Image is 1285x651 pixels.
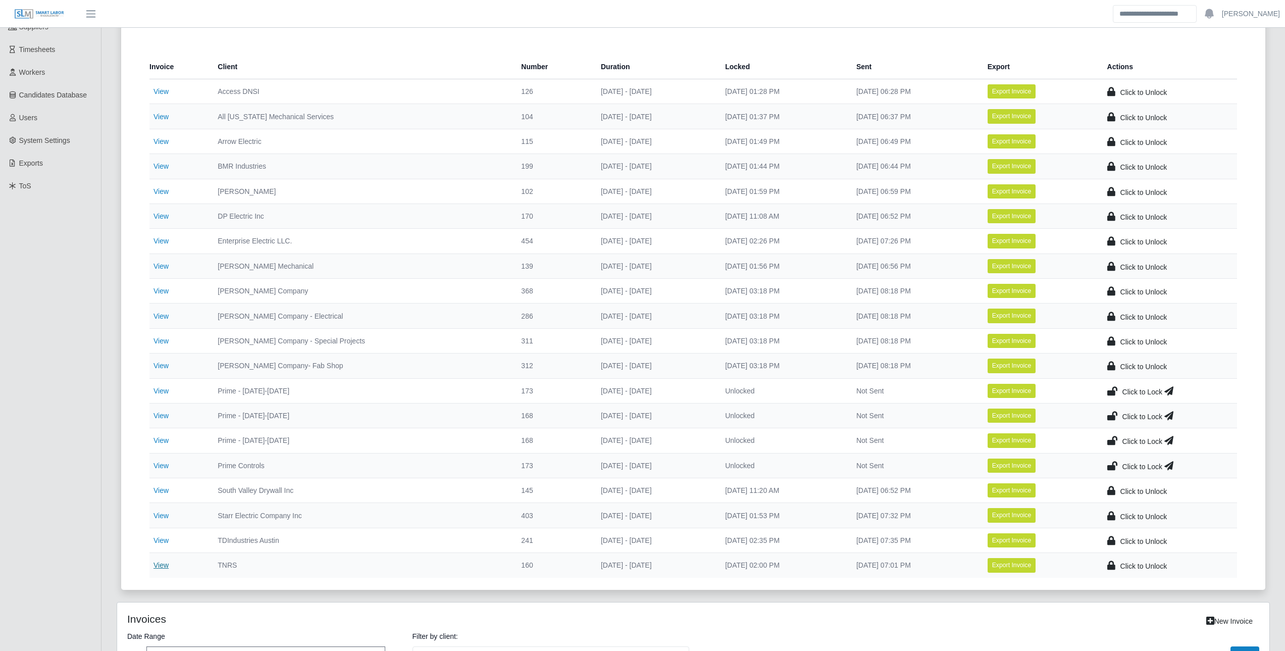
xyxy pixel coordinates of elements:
[848,129,980,154] td: [DATE] 06:49 PM
[1120,313,1167,321] span: Click to Unlock
[14,9,65,20] img: SLM Logo
[153,337,169,345] a: View
[1120,263,1167,271] span: Click to Unlock
[848,453,980,478] td: Not Sent
[593,79,717,104] td: [DATE] - [DATE]
[513,503,593,528] td: 403
[153,312,169,320] a: View
[153,287,169,295] a: View
[717,79,848,104] td: [DATE] 01:28 PM
[513,254,593,278] td: 139
[19,159,43,167] span: Exports
[593,55,717,79] th: Duration
[717,403,848,428] td: Unlocked
[717,229,848,254] td: [DATE] 02:26 PM
[593,254,717,278] td: [DATE] - [DATE]
[513,154,593,179] td: 199
[1120,363,1167,371] span: Click to Unlock
[513,204,593,228] td: 170
[1122,463,1162,471] span: Click to Lock
[988,84,1036,98] button: Export Invoice
[988,159,1036,173] button: Export Invoice
[593,453,717,478] td: [DATE] - [DATE]
[593,204,717,228] td: [DATE] - [DATE]
[848,528,980,553] td: [DATE] 07:35 PM
[593,553,717,578] td: [DATE] - [DATE]
[513,354,593,378] td: 312
[210,179,513,204] td: [PERSON_NAME]
[153,561,169,569] a: View
[848,154,980,179] td: [DATE] 06:44 PM
[717,503,848,528] td: [DATE] 01:53 PM
[988,359,1036,373] button: Export Invoice
[593,503,717,528] td: [DATE] - [DATE]
[153,262,169,270] a: View
[513,528,593,553] td: 241
[717,528,848,553] td: [DATE] 02:35 PM
[210,229,513,254] td: Enterprise Electric LLC.
[513,378,593,403] td: 173
[717,328,848,353] td: [DATE] 03:18 PM
[717,378,848,403] td: Unlocked
[593,378,717,403] td: [DATE] - [DATE]
[717,304,848,328] td: [DATE] 03:18 PM
[19,45,56,54] span: Timesheets
[1120,114,1167,122] span: Click to Unlock
[1120,513,1167,521] span: Click to Unlock
[848,104,980,129] td: [DATE] 06:37 PM
[848,478,980,503] td: [DATE] 06:52 PM
[717,478,848,503] td: [DATE] 11:20 AM
[717,104,848,129] td: [DATE] 01:37 PM
[848,229,980,254] td: [DATE] 07:26 PM
[848,179,980,204] td: [DATE] 06:59 PM
[988,134,1036,148] button: Export Invoice
[988,209,1036,223] button: Export Invoice
[988,508,1036,522] button: Export Invoice
[127,613,590,625] h4: Invoices
[1120,163,1167,171] span: Click to Unlock
[210,503,513,528] td: Starr Electric Company Inc
[717,179,848,204] td: [DATE] 01:59 PM
[593,104,717,129] td: [DATE] - [DATE]
[593,428,717,453] td: [DATE] - [DATE]
[513,279,593,304] td: 368
[848,55,980,79] th: Sent
[153,237,169,245] a: View
[210,528,513,553] td: TDIndustries Austin
[210,403,513,428] td: Prime - [DATE]-[DATE]
[717,453,848,478] td: Unlocked
[848,328,980,353] td: [DATE] 08:18 PM
[593,403,717,428] td: [DATE] - [DATE]
[210,328,513,353] td: [PERSON_NAME] Company - Special Projects
[717,154,848,179] td: [DATE] 01:44 PM
[210,354,513,378] td: [PERSON_NAME] Company- Fab Shop
[848,204,980,228] td: [DATE] 06:52 PM
[513,229,593,254] td: 454
[513,129,593,154] td: 115
[1122,437,1162,445] span: Click to Lock
[988,384,1036,398] button: Export Invoice
[1120,487,1167,495] span: Click to Unlock
[153,87,169,95] a: View
[513,453,593,478] td: 173
[513,553,593,578] td: 160
[153,162,169,170] a: View
[153,387,169,395] a: View
[513,328,593,353] td: 311
[210,129,513,154] td: Arrow Electric
[210,154,513,179] td: BMR Industries
[153,436,169,444] a: View
[210,478,513,503] td: South Valley Drywall Inc
[988,109,1036,123] button: Export Invoice
[153,486,169,494] a: View
[988,533,1036,547] button: Export Invoice
[1120,338,1167,346] span: Click to Unlock
[153,512,169,520] a: View
[19,114,38,122] span: Users
[593,229,717,254] td: [DATE] - [DATE]
[848,254,980,278] td: [DATE] 06:56 PM
[513,179,593,204] td: 102
[717,254,848,278] td: [DATE] 01:56 PM
[848,378,980,403] td: Not Sent
[988,433,1036,447] button: Export Invoice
